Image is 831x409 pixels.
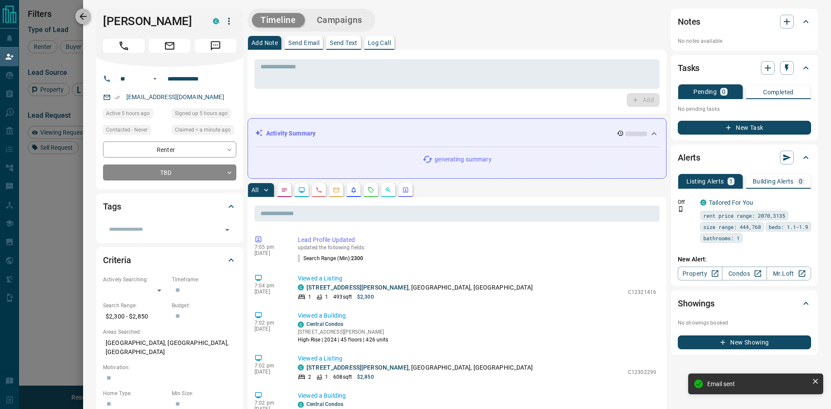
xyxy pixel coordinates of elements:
[103,336,236,359] p: [GEOGRAPHIC_DATA], [GEOGRAPHIC_DATA], [GEOGRAPHIC_DATA]
[308,373,311,381] p: 2
[103,200,121,213] h2: Tags
[357,373,374,381] p: $2,850
[325,293,328,301] p: 1
[298,354,656,363] p: Viewed a Listing
[298,391,656,400] p: Viewed a Building
[368,40,391,46] p: Log Call
[251,40,278,46] p: Add Note
[298,235,656,245] p: Lead Profile Updated
[678,319,811,327] p: No showings booked
[103,309,167,324] p: $2,300 - $2,850
[149,39,190,53] span: Email
[298,328,389,336] p: [STREET_ADDRESS][PERSON_NAME]
[678,61,699,75] h2: Tasks
[350,187,357,193] svg: Listing Alerts
[700,200,706,206] div: condos.ca
[103,253,131,267] h2: Criteria
[707,380,808,387] div: Email sent
[678,37,811,45] p: No notes available
[351,255,363,261] span: 2300
[254,250,285,256] p: [DATE]
[103,250,236,271] div: Criteria
[678,103,811,116] p: No pending tasks
[106,109,150,118] span: Active 5 hours ago
[357,293,374,301] p: $2,300
[678,11,811,32] div: Notes
[678,147,811,168] div: Alerts
[298,322,304,328] div: condos.ca
[678,198,695,206] p: Off
[103,302,167,309] p: Search Range:
[103,39,145,53] span: Call
[298,274,656,283] p: Viewed a Listing
[306,363,533,372] p: , [GEOGRAPHIC_DATA], [GEOGRAPHIC_DATA]
[254,363,285,369] p: 7:02 pm
[254,244,285,250] p: 7:05 pm
[254,326,285,332] p: [DATE]
[172,125,236,137] div: Thu Aug 14 2025
[213,18,219,24] div: condos.ca
[251,187,258,193] p: All
[435,155,491,164] p: generating summary
[628,368,656,376] p: C12302299
[103,142,236,158] div: Renter
[103,390,167,397] p: Home Type:
[308,293,311,301] p: 1
[306,284,409,291] a: [STREET_ADDRESS][PERSON_NAME]
[114,94,120,100] svg: Email Verified
[103,164,236,180] div: TBD
[308,13,371,27] button: Campaigns
[175,126,231,134] span: Claimed < a minute ago
[367,187,374,193] svg: Requests
[254,283,285,289] p: 7:04 pm
[678,206,684,212] svg: Push Notification Only
[722,267,767,280] a: Condos
[678,293,811,314] div: Showings
[126,93,224,100] a: [EMAIL_ADDRESS][DOMAIN_NAME]
[693,89,717,95] p: Pending
[316,187,322,193] svg: Calls
[799,178,802,184] p: 0
[402,187,409,193] svg: Agent Actions
[678,335,811,349] button: New Showing
[172,302,236,309] p: Budget:
[172,390,236,397] p: Min Size:
[103,109,167,121] div: Wed Aug 13 2025
[288,40,319,46] p: Send Email
[333,187,340,193] svg: Emails
[753,178,794,184] p: Building Alerts
[103,14,200,28] h1: [PERSON_NAME]
[254,320,285,326] p: 7:02 pm
[298,311,656,320] p: Viewed a Building
[255,126,659,142] div: Activity Summary
[678,151,700,164] h2: Alerts
[333,293,352,301] p: 493 sqft
[298,187,305,193] svg: Lead Browsing Activity
[221,224,233,236] button: Open
[330,40,358,46] p: Send Text
[703,222,761,231] span: size range: 444,768
[298,336,389,344] p: High-Rise | 2024 | 45 floors | 426 units
[103,196,236,217] div: Tags
[172,276,236,283] p: Timeframe:
[628,288,656,296] p: C12321416
[686,178,724,184] p: Listing Alerts
[175,109,228,118] span: Signed up 5 hours ago
[254,400,285,406] p: 7:02 pm
[298,254,364,262] p: Search Range (Min) :
[195,39,236,53] span: Message
[298,245,656,251] p: updated the following fields:
[678,267,722,280] a: Property
[722,89,725,95] p: 0
[106,126,148,134] span: Contacted - Never
[150,74,160,84] button: Open
[298,364,304,370] div: condos.ca
[306,283,533,292] p: , [GEOGRAPHIC_DATA], [GEOGRAPHIC_DATA]
[254,369,285,375] p: [DATE]
[325,373,328,381] p: 1
[678,121,811,135] button: New Task
[306,321,344,327] a: Central Condos
[709,199,753,206] a: Tailored For You
[769,222,808,231] span: beds: 1.1-1.9
[767,267,811,280] a: Mr.Loft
